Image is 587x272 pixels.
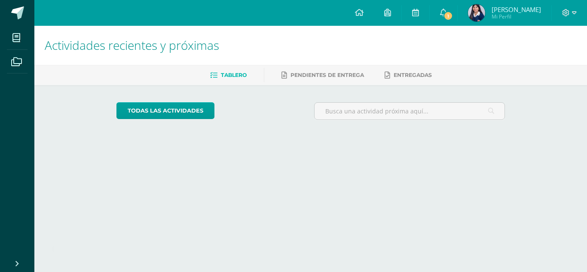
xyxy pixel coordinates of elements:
span: 1 [443,11,453,21]
span: [PERSON_NAME] [492,5,541,14]
a: Pendientes de entrega [281,68,364,82]
a: todas las Actividades [116,102,214,119]
span: Pendientes de entrega [290,72,364,78]
span: Actividades recientes y próximas [45,37,219,53]
span: Entregadas [394,72,432,78]
img: a2da35ff555ef07e2fde2f49e3fe0410.png [468,4,485,21]
a: Tablero [210,68,247,82]
span: Tablero [221,72,247,78]
input: Busca una actividad próxima aquí... [315,103,505,119]
span: Mi Perfil [492,13,541,20]
a: Entregadas [385,68,432,82]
